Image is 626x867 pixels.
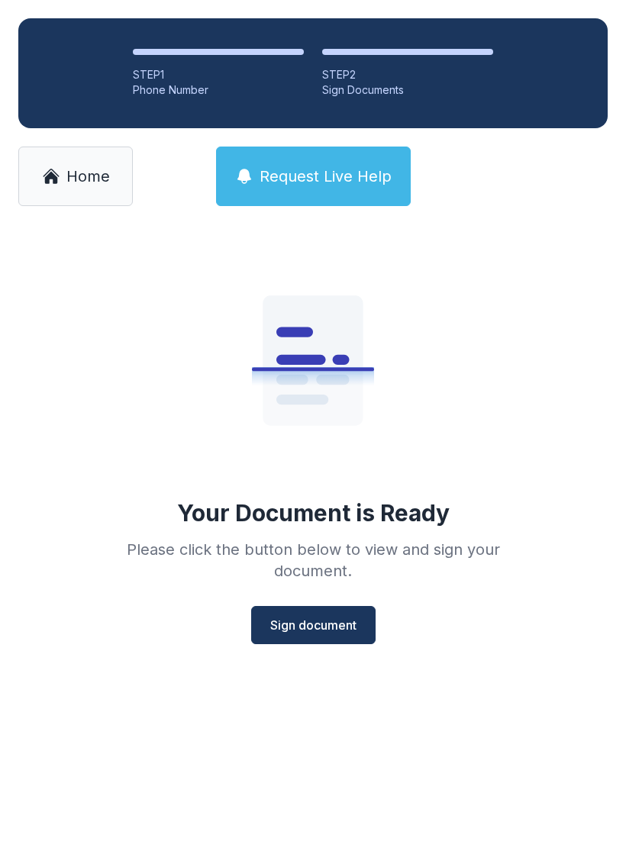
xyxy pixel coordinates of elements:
div: Your Document is Ready [177,499,450,527]
div: STEP 1 [133,67,304,82]
div: Sign Documents [322,82,493,98]
span: Home [66,166,110,187]
div: STEP 2 [322,67,493,82]
div: Phone Number [133,82,304,98]
span: Sign document [270,616,357,634]
span: Request Live Help [260,166,392,187]
div: Please click the button below to view and sign your document. [93,539,533,582]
